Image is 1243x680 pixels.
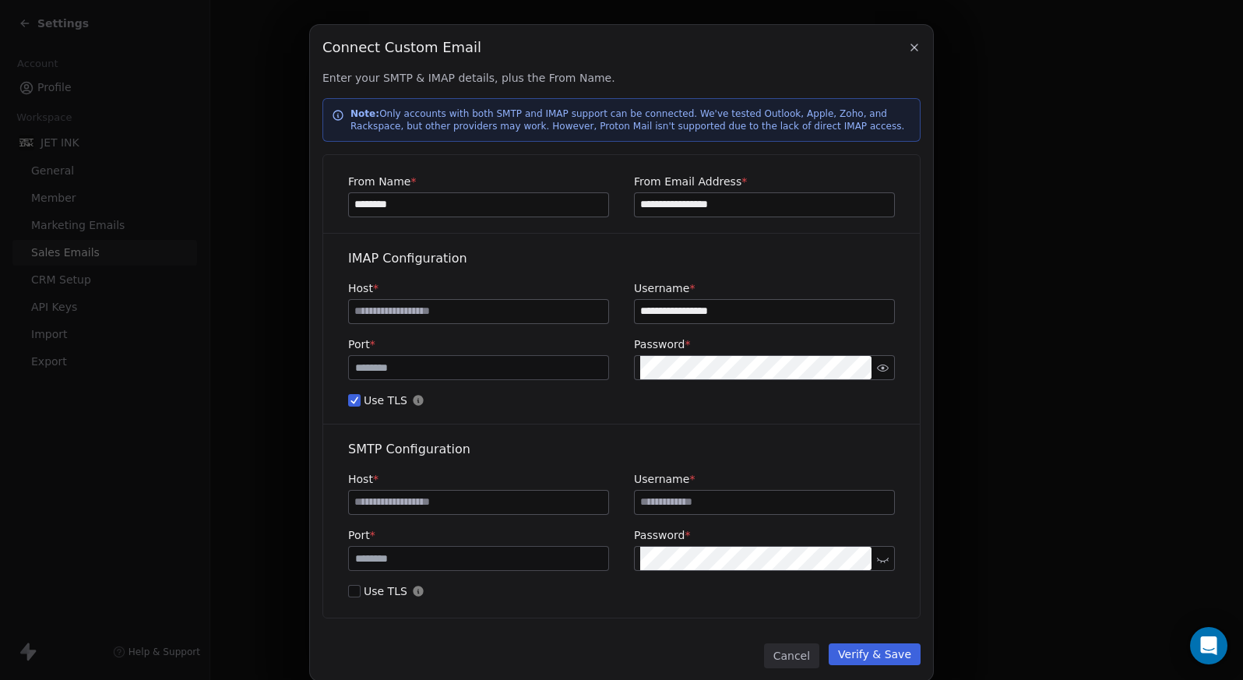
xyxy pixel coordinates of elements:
[348,249,895,268] div: IMAP Configuration
[348,471,609,487] label: Host
[322,37,481,58] span: Connect Custom Email
[348,527,609,543] label: Port
[348,583,895,599] span: Use TLS
[348,393,895,408] span: Use TLS
[350,107,911,132] p: Only accounts with both SMTP and IMAP support can be connected. We've tested Outlook, Apple, Zoho...
[634,174,895,189] label: From Email Address
[350,108,379,119] strong: Note:
[634,471,895,487] label: Username
[634,527,895,543] label: Password
[634,336,895,352] label: Password
[764,643,819,668] button: Cancel
[634,280,895,296] label: Username
[348,440,895,459] div: SMTP Configuration
[348,583,361,599] button: Use TLS
[348,336,609,352] label: Port
[348,280,609,296] label: Host
[322,70,921,86] span: Enter your SMTP & IMAP details, plus the From Name.
[348,174,609,189] label: From Name
[348,393,361,408] button: Use TLS
[829,643,921,665] button: Verify & Save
